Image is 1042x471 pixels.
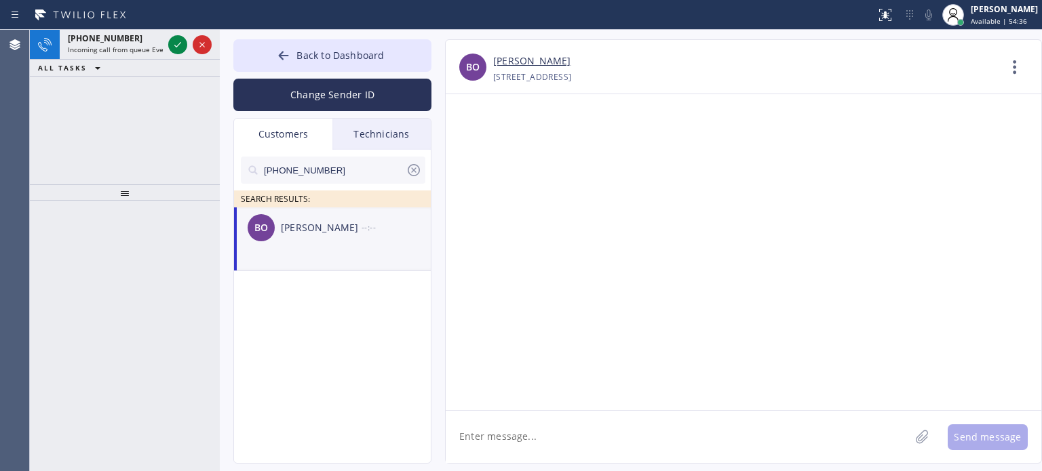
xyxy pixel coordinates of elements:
[233,39,431,72] button: Back to Dashboard
[296,49,384,62] span: Back to Dashboard
[971,16,1027,26] span: Available | 54:36
[68,33,142,44] span: [PHONE_NUMBER]
[263,157,406,184] input: Search
[493,54,571,69] a: [PERSON_NAME]
[281,220,362,236] div: [PERSON_NAME]
[948,424,1028,450] button: Send message
[30,60,114,76] button: ALL TASKS
[68,45,185,54] span: Incoming call from queue Everybody
[38,63,87,73] span: ALL TASKS
[193,35,212,54] button: Reject
[971,3,1038,15] div: [PERSON_NAME]
[493,69,571,85] div: [STREET_ADDRESS]
[362,220,432,235] div: --:--
[168,35,187,54] button: Accept
[234,119,332,150] div: Customers
[233,79,431,111] button: Change Sender ID
[241,193,310,205] span: SEARCH RESULTS:
[919,5,938,24] button: Mute
[466,60,480,75] span: BO
[332,119,431,150] div: Technicians
[254,220,268,236] span: BO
